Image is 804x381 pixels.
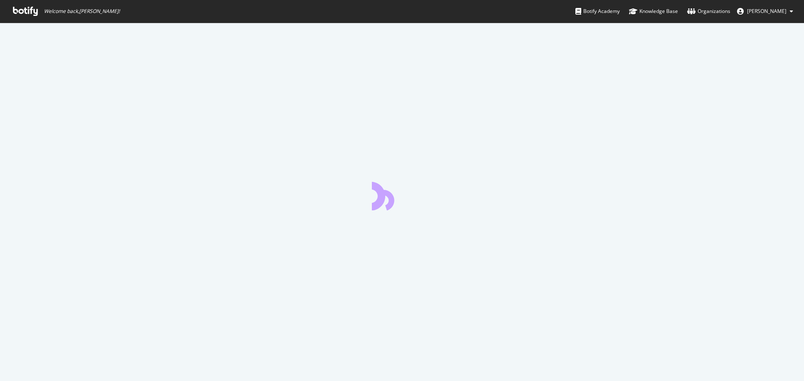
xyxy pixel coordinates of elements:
[747,8,786,15] span: Kerry Collins
[730,5,800,18] button: [PERSON_NAME]
[372,180,432,210] div: animation
[687,7,730,15] div: Organizations
[575,7,620,15] div: Botify Academy
[629,7,678,15] div: Knowledge Base
[44,8,120,15] span: Welcome back, [PERSON_NAME] !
